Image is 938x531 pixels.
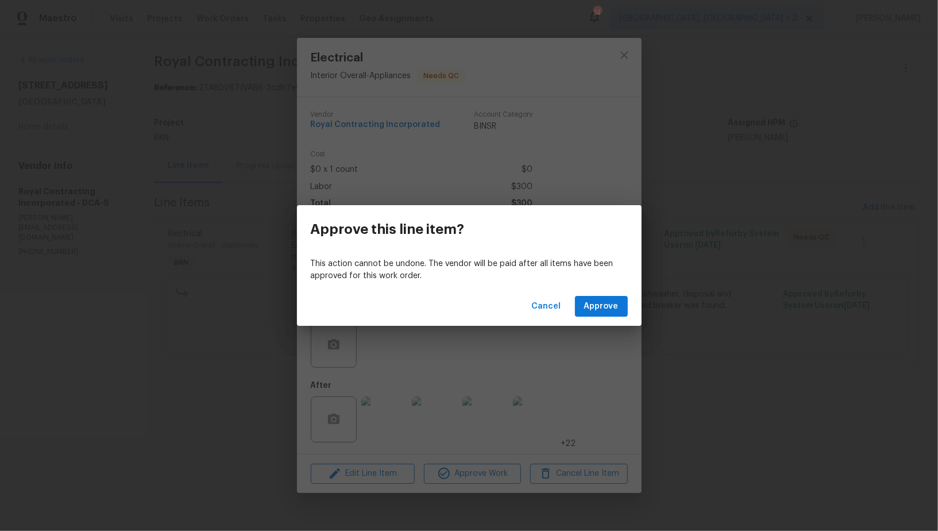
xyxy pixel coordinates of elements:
[532,299,561,314] span: Cancel
[311,221,465,237] h3: Approve this line item?
[575,296,628,317] button: Approve
[311,258,628,282] p: This action cannot be undone. The vendor will be paid after all items have been approved for this...
[584,299,619,314] span: Approve
[527,296,566,317] button: Cancel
